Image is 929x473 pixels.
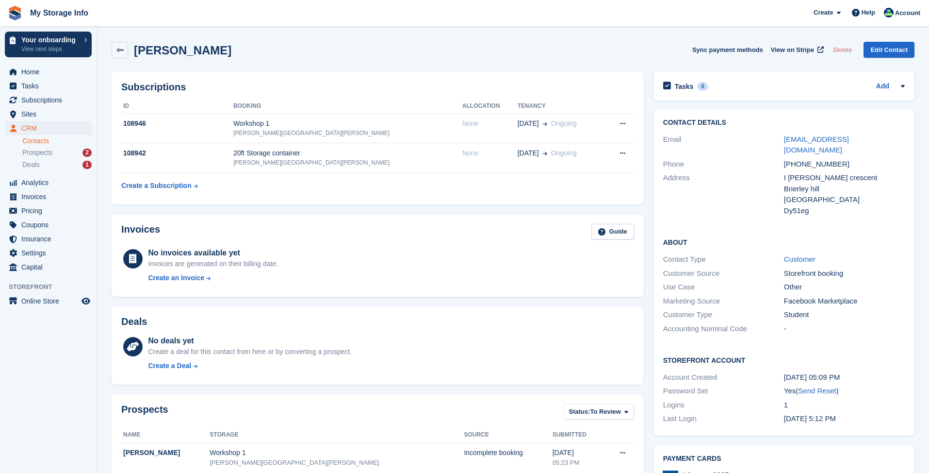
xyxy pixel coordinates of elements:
[121,118,233,129] div: 108946
[663,134,784,156] div: Email
[5,79,92,93] a: menu
[121,177,198,195] a: Create a Subscription
[784,255,815,263] a: Customer
[663,254,784,265] div: Contact Type
[663,355,905,365] h2: Storefront Account
[22,160,40,169] span: Deals
[148,361,191,371] div: Create a Deal
[210,458,464,468] div: [PERSON_NAME][GEOGRAPHIC_DATA][PERSON_NAME]
[590,407,621,417] span: To Review
[26,5,92,21] a: My Storage Info
[551,149,577,157] span: Ongoing
[21,204,80,218] span: Pricing
[884,8,894,17] img: Steve Doll
[121,99,233,114] th: ID
[5,260,92,274] a: menu
[82,149,92,157] div: 2
[123,448,210,458] div: [PERSON_NAME]
[148,335,351,347] div: No deals yet
[148,259,278,269] div: Invoices are generated on their billing date.
[553,458,603,468] div: 05:23 PM
[21,79,80,93] span: Tasks
[784,159,905,170] div: [PHONE_NUMBER]
[233,129,462,137] div: [PERSON_NAME][GEOGRAPHIC_DATA][PERSON_NAME]
[21,121,80,135] span: CRM
[564,404,634,420] button: Status: To Review
[553,427,603,443] th: Submitted
[21,36,79,43] p: Your onboarding
[784,282,905,293] div: Other
[518,148,539,158] span: [DATE]
[21,246,80,260] span: Settings
[784,194,905,205] div: [GEOGRAPHIC_DATA]
[784,414,836,422] time: 2025-09-18 16:12:51 UTC
[5,107,92,121] a: menu
[553,448,603,458] div: [DATE]
[121,181,192,191] div: Create a Subscription
[862,8,875,17] span: Help
[462,99,518,114] th: Allocation
[663,282,784,293] div: Use Case
[829,42,856,58] button: Delete
[21,260,80,274] span: Capital
[663,309,784,321] div: Customer Type
[148,347,351,357] div: Create a deal for this contact from here or by converting a prospect.
[210,448,464,458] div: Workshop 1
[233,148,462,158] div: 20ft Storage container
[148,361,351,371] a: Create a Deal
[21,190,80,203] span: Invoices
[134,44,231,57] h2: [PERSON_NAME]
[22,160,92,170] a: Deals 1
[21,218,80,232] span: Coupons
[233,118,462,129] div: Workshop 1
[148,273,204,283] div: Create an Invoice
[5,204,92,218] a: menu
[663,386,784,397] div: Password Set
[233,158,462,167] div: [PERSON_NAME][GEOGRAPHIC_DATA][PERSON_NAME]
[784,309,905,321] div: Student
[784,184,905,195] div: Brierley hill
[569,407,590,417] span: Status:
[21,232,80,246] span: Insurance
[462,148,518,158] div: None
[5,294,92,308] a: menu
[663,296,784,307] div: Marketing Source
[121,404,168,422] h2: Prospects
[663,413,784,424] div: Last Login
[5,218,92,232] a: menu
[21,107,80,121] span: Sites
[8,6,22,20] img: stora-icon-8386f47178a22dfd0bd8f6a31ec36ba5ce8667c1dd55bd0f319d3a0aa187defe.svg
[663,159,784,170] div: Phone
[663,268,784,279] div: Customer Source
[814,8,833,17] span: Create
[591,224,634,240] a: Guide
[663,323,784,335] div: Accounting Nominal Code
[697,82,708,91] div: 0
[784,172,905,184] div: I [PERSON_NAME] crescent
[864,42,914,58] a: Edit Contact
[5,32,92,57] a: Your onboarding View next steps
[767,42,826,58] a: View on Stripe
[121,82,634,93] h2: Subscriptions
[784,386,905,397] div: Yes
[692,42,763,58] button: Sync payment methods
[121,224,160,240] h2: Invoices
[148,247,278,259] div: No invoices available yet
[663,172,784,216] div: Address
[148,273,278,283] a: Create an Invoice
[464,448,552,458] div: Incomplete booking
[518,99,604,114] th: Tenancy
[784,296,905,307] div: Facebook Marketplace
[518,118,539,129] span: [DATE]
[5,176,92,189] a: menu
[210,427,464,443] th: Storage
[462,118,518,129] div: None
[9,282,97,292] span: Storefront
[663,372,784,383] div: Account Created
[21,93,80,107] span: Subscriptions
[5,232,92,246] a: menu
[771,45,814,55] span: View on Stripe
[784,268,905,279] div: Storefront booking
[784,372,905,383] div: [DATE] 05:09 PM
[5,246,92,260] a: menu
